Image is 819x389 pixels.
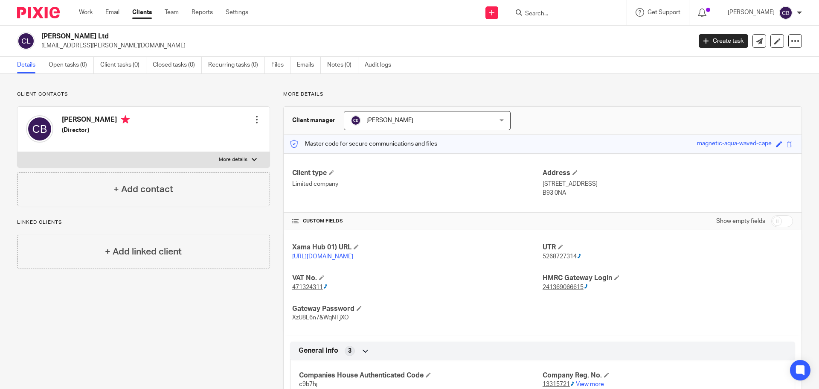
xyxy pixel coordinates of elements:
[299,381,317,387] span: c9b7hj
[292,315,349,321] span: XzU8E6n7&WqNTjXO
[779,6,793,20] img: svg%3E
[208,57,265,73] a: Recurring tasks (0)
[699,34,748,48] a: Create task
[543,254,577,260] ctcspan: 5268727314
[100,57,146,73] a: Client tasks (0)
[543,274,793,283] h4: HMRC Gateway Login
[576,381,604,387] a: View more
[543,284,584,290] ctcspan: 241369066615
[165,8,179,17] a: Team
[105,8,119,17] a: Email
[283,91,802,98] p: More details
[292,284,323,290] ctcspan: 471324311
[105,245,182,258] h4: + Add linked client
[365,57,398,73] a: Audit logs
[299,371,543,380] h4: Companies House Authenticated Code
[543,243,793,252] h4: UTR
[226,8,248,17] a: Settings
[79,8,93,17] a: Work
[297,57,321,73] a: Emails
[132,8,152,17] a: Clients
[292,284,328,290] ctc: Call 471324311 with Linkus Desktop Client
[292,274,543,283] h4: VAT No.
[271,57,290,73] a: Files
[716,217,765,225] label: Show empty fields
[292,243,543,252] h4: Xama Hub 01) URL
[351,115,361,126] img: svg%3E
[290,140,437,148] p: Master code for secure communications and files
[17,7,60,18] img: Pixie
[292,218,543,225] h4: CUSTOM FIELDS
[299,346,338,355] span: General Info
[219,156,247,163] p: More details
[17,57,42,73] a: Details
[41,41,686,50] p: [EMAIL_ADDRESS][PERSON_NAME][DOMAIN_NAME]
[17,219,270,226] p: Linked clients
[543,254,581,260] ctc: Call 5268727314 with Linkus Desktop Client
[292,116,335,125] h3: Client manager
[113,183,173,196] h4: + Add contact
[697,139,772,149] div: magnetic-aqua-waved-cape
[366,117,413,123] span: [PERSON_NAME]
[348,347,351,355] span: 3
[543,180,793,188] p: [STREET_ADDRESS]
[543,284,588,290] ctc: Call 241369066615 with Linkus Desktop Client
[292,254,353,260] a: [URL][DOMAIN_NAME]
[292,169,543,178] h4: Client type
[49,57,94,73] a: Open tasks (0)
[292,180,543,188] p: Limited company
[543,189,793,197] p: B93 0NA
[62,115,130,126] h4: [PERSON_NAME]
[648,9,680,15] span: Get Support
[543,169,793,178] h4: Address
[728,8,775,17] p: [PERSON_NAME]
[153,57,202,73] a: Closed tasks (0)
[121,115,130,124] i: Primary
[62,126,130,135] h5: (Director)
[524,10,601,18] input: Search
[543,371,786,380] h4: Company Reg. No.
[17,32,35,50] img: svg%3E
[192,8,213,17] a: Reports
[327,57,358,73] a: Notes (0)
[543,381,570,387] ctcspan: 13315721
[543,381,575,387] ctc: Call 13315721 with Linkus Desktop Client
[17,91,270,98] p: Client contacts
[41,32,557,41] h2: [PERSON_NAME] Ltd
[26,115,53,143] img: svg%3E
[292,304,543,313] h4: Gateway Password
